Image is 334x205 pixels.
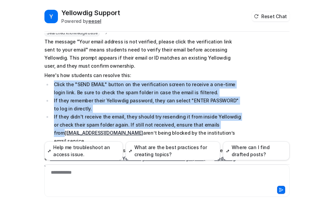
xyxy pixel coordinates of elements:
[88,18,101,24] b: eesel
[223,141,290,160] button: Where can I find drafted posts?
[52,113,241,145] li: If they didn't receive the email, they should try resending it from inside Yellowdig or check the...
[44,141,123,160] button: Help me troubleshoot an access issue.
[61,8,120,18] h2: Yellowdig Support
[252,11,290,21] button: Reset Chat
[61,18,120,25] div: Powered by
[44,30,100,36] span: Searched knowledge base
[44,38,241,70] p: The message "Your email address is not verified, please click the verification link sent to your ...
[52,80,241,97] li: Click the "SEND EMAIL" button on the verification screen to receive a one-time login link. Be sur...
[52,97,241,113] li: If they remember their Yellowdig password, they can select "ENTER PASSWORD" to log in directly.
[65,130,143,136] a: [EMAIL_ADDRESS][DOMAIN_NAME]
[44,10,58,23] span: Y
[44,71,241,79] p: Here's how students can resolve this:
[126,141,220,160] button: What are the best practices for creating topics?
